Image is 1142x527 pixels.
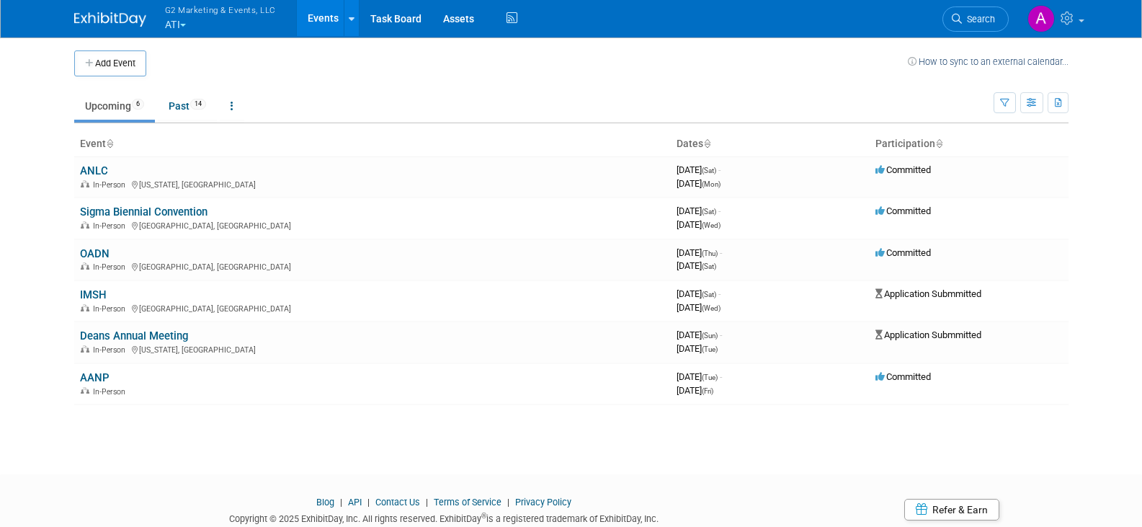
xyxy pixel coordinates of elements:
span: Committed [875,164,931,175]
span: | [364,497,373,508]
span: [DATE] [677,178,721,189]
div: [GEOGRAPHIC_DATA], [GEOGRAPHIC_DATA] [80,260,665,272]
img: ExhibitDay [74,12,146,27]
a: IMSH [80,288,107,301]
span: (Thu) [702,249,718,257]
span: [DATE] [677,260,716,271]
span: | [504,497,513,508]
span: [DATE] [677,205,721,216]
a: Past14 [158,92,217,120]
div: [US_STATE], [GEOGRAPHIC_DATA] [80,343,665,355]
a: OADN [80,247,110,260]
a: How to sync to an external calendar... [908,56,1069,67]
span: (Sat) [702,291,716,298]
span: In-Person [93,180,130,190]
a: ANLC [80,164,108,177]
sup: ® [481,512,486,520]
a: Sigma Biennial Convention [80,205,208,218]
span: (Fri) [702,387,713,395]
span: Application Submmitted [875,288,981,299]
span: | [422,497,432,508]
a: Sort by Start Date [703,138,710,149]
span: [DATE] [677,371,722,382]
span: (Sat) [702,167,716,174]
a: Deans Annual Meeting [80,329,188,342]
img: In-Person Event [81,180,89,187]
span: - [718,164,721,175]
div: [GEOGRAPHIC_DATA], [GEOGRAPHIC_DATA] [80,219,665,231]
span: In-Person [93,345,130,355]
span: - [718,205,721,216]
a: Sort by Event Name [106,138,113,149]
span: [DATE] [677,247,722,258]
a: Terms of Service [434,497,501,508]
a: Refer & Earn [904,499,999,521]
a: Sort by Participation Type [935,138,942,149]
span: Committed [875,205,931,216]
span: (Sat) [702,262,716,270]
span: (Tue) [702,345,718,353]
span: [DATE] [677,302,721,313]
th: Event [74,132,671,156]
span: | [336,497,346,508]
span: [DATE] [677,219,721,230]
span: [DATE] [677,329,722,340]
img: Anna Lerner [1027,5,1055,32]
span: - [720,247,722,258]
span: Application Submmitted [875,329,981,340]
a: Privacy Policy [515,497,571,508]
span: In-Person [93,387,130,397]
span: In-Person [93,221,130,231]
span: [DATE] [677,385,713,396]
button: Add Event [74,50,146,76]
a: AANP [80,371,110,384]
a: Search [942,6,1009,32]
span: [DATE] [677,343,718,354]
span: In-Person [93,304,130,314]
span: [DATE] [677,164,721,175]
span: [DATE] [677,288,721,299]
span: - [720,329,722,340]
span: - [718,288,721,299]
th: Participation [870,132,1069,156]
span: (Sat) [702,208,716,216]
a: API [348,497,362,508]
img: In-Person Event [81,387,89,394]
img: In-Person Event [81,304,89,311]
a: Contact Us [375,497,420,508]
img: In-Person Event [81,221,89,229]
div: [GEOGRAPHIC_DATA], [GEOGRAPHIC_DATA] [80,302,665,314]
span: G2 Marketing & Events, LLC [165,2,276,17]
span: (Mon) [702,180,721,188]
span: Search [962,14,995,25]
img: In-Person Event [81,262,89,270]
a: Blog [316,497,334,508]
span: (Wed) [702,221,721,229]
div: [US_STATE], [GEOGRAPHIC_DATA] [80,178,665,190]
a: Upcoming6 [74,92,155,120]
span: (Tue) [702,373,718,381]
th: Dates [671,132,870,156]
span: (Sun) [702,332,718,340]
span: 6 [132,99,144,110]
span: Committed [875,371,931,382]
span: (Wed) [702,304,721,312]
span: - [720,371,722,382]
img: In-Person Event [81,345,89,353]
span: Committed [875,247,931,258]
span: 14 [190,99,206,110]
div: Copyright © 2025 ExhibitDay, Inc. All rights reserved. ExhibitDay is a registered trademark of Ex... [74,509,815,526]
span: In-Person [93,262,130,272]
